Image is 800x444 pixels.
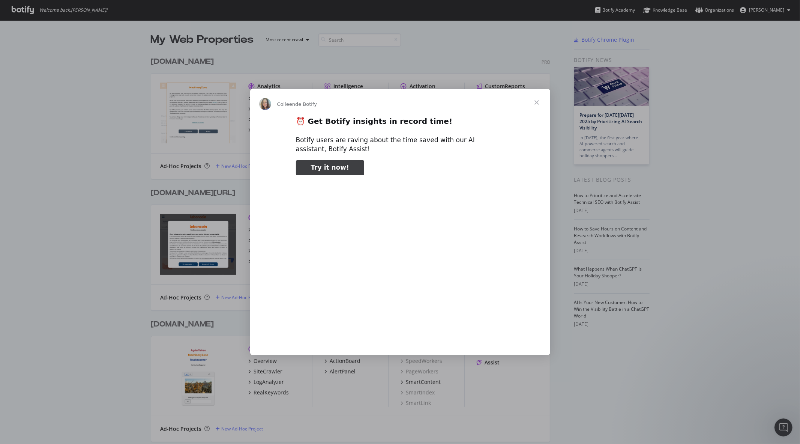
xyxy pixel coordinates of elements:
a: Try it now! [296,160,364,175]
span: de Botify [295,101,317,107]
span: Fermer [523,89,550,116]
img: Profile image for Colleen [259,98,271,110]
video: Regarder la vidéo [244,182,557,338]
span: Colleen [277,101,296,107]
span: Try it now! [311,164,349,171]
div: Botify users are raving about the time saved with our AI assistant, Botify Assist! [296,136,504,154]
h2: ⏰ Get Botify insights in record time! [296,116,504,130]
